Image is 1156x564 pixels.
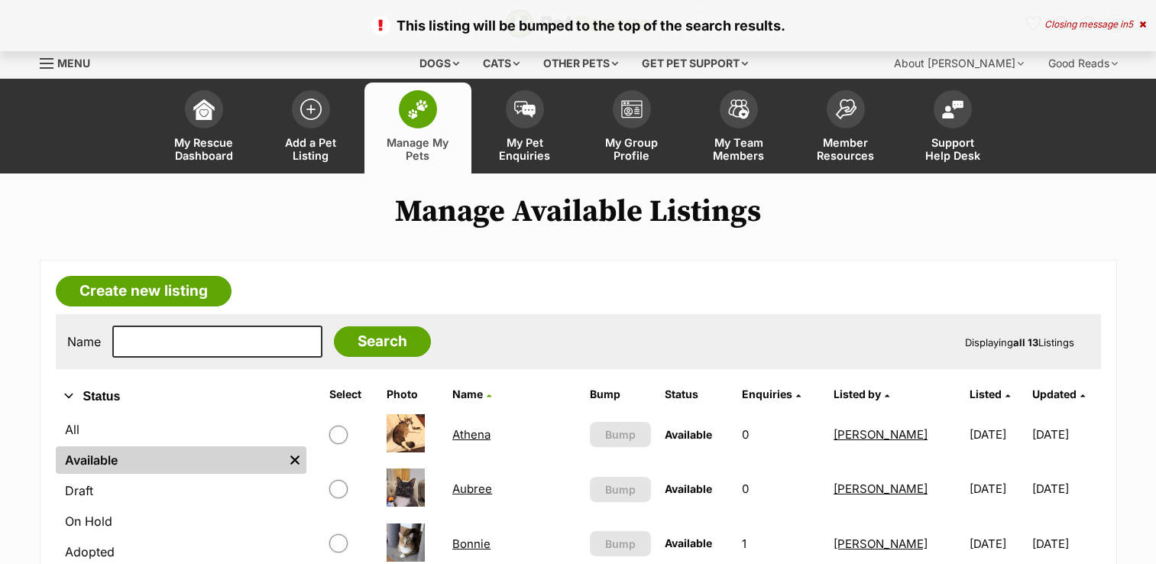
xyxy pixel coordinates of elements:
[665,536,712,549] span: Available
[300,99,322,120] img: add-pet-listing-icon-0afa8454b4691262ce3f59096e99ab1cd57d4a30225e0717b998d2c9b9846f56.svg
[685,83,792,173] a: My Team Members
[56,387,306,407] button: Status
[578,83,685,173] a: My Group Profile
[452,387,491,400] a: Name
[742,387,801,400] a: Enquiries
[659,382,734,407] th: Status
[621,100,643,118] img: group-profile-icon-3fa3cf56718a62981997c0bc7e787c4b2cf8bcc04b72c1350f741eb67cf2f40e.svg
[283,446,306,474] a: Remove filter
[834,387,881,400] span: Listed by
[665,428,712,441] span: Available
[384,136,452,162] span: Manage My Pets
[15,15,1141,36] p: This listing will be bumped to the top of the search results.
[590,422,651,447] button: Bump
[631,48,759,79] div: Get pet support
[605,481,636,498] span: Bump
[963,462,1031,515] td: [DATE]
[56,507,306,535] a: On Hold
[963,408,1031,461] td: [DATE]
[584,382,657,407] th: Bump
[605,536,636,552] span: Bump
[533,48,629,79] div: Other pets
[834,536,928,551] a: [PERSON_NAME]
[364,83,471,173] a: Manage My Pets
[1038,48,1128,79] div: Good Reads
[471,83,578,173] a: My Pet Enquiries
[1032,387,1077,400] span: Updated
[67,335,101,348] label: Name
[728,99,750,119] img: team-members-icon-5396bd8760b3fe7c0b43da4ab00e1e3bb1a5d9ba89233759b79545d2d3fc5d0d.svg
[452,427,491,442] a: Athena
[40,48,101,76] a: Menu
[56,276,232,306] a: Create new listing
[1032,462,1099,515] td: [DATE]
[1128,18,1133,30] span: 5
[491,136,559,162] span: My Pet Enquiries
[590,531,651,556] button: Bump
[811,136,880,162] span: Member Resources
[170,136,238,162] span: My Rescue Dashboard
[277,136,345,162] span: Add a Pet Listing
[193,99,215,120] img: dashboard-icon-eb2f2d2d3e046f16d808141f083e7271f6b2e854fb5c12c21221c1fb7104beca.svg
[834,387,889,400] a: Listed by
[835,99,856,119] img: member-resources-icon-8e73f808a243e03378d46382f2149f9095a855e16c252ad45f914b54edf8863c.svg
[704,136,773,162] span: My Team Members
[883,48,1035,79] div: About [PERSON_NAME]
[965,336,1074,348] span: Displaying Listings
[918,136,987,162] span: Support Help Desk
[1032,408,1099,461] td: [DATE]
[409,48,470,79] div: Dogs
[452,481,492,496] a: Aubree
[56,477,306,504] a: Draft
[407,99,429,119] img: manage-my-pets-icon-02211641906a0b7f246fdf0571729dbe1e7629f14944591b6c1af311fb30b64b.svg
[736,408,826,461] td: 0
[56,446,283,474] a: Available
[597,136,666,162] span: My Group Profile
[942,100,963,118] img: help-desk-icon-fdf02630f3aa405de69fd3d07c3f3aa587a6932b1a1747fa1d2bba05be0121f9.svg
[736,462,826,515] td: 0
[970,387,1010,400] a: Listed
[834,481,928,496] a: [PERSON_NAME]
[792,83,899,173] a: Member Resources
[514,101,536,118] img: pet-enquiries-icon-7e3ad2cf08bfb03b45e93fb7055b45f3efa6380592205ae92323e6603595dc1f.svg
[665,482,712,495] span: Available
[57,57,90,70] span: Menu
[1032,387,1085,400] a: Updated
[742,387,792,400] span: translation missing: en.admin.listings.index.attributes.enquiries
[56,416,306,443] a: All
[323,382,380,407] th: Select
[899,83,1006,173] a: Support Help Desk
[605,426,636,442] span: Bump
[1013,336,1038,348] strong: all 13
[590,477,651,502] button: Bump
[1044,19,1146,30] div: Closing message in
[334,326,431,357] input: Search
[380,382,445,407] th: Photo
[452,536,491,551] a: Bonnie
[257,83,364,173] a: Add a Pet Listing
[387,523,425,562] img: Bonnie
[452,387,483,400] span: Name
[151,83,257,173] a: My Rescue Dashboard
[834,427,928,442] a: [PERSON_NAME]
[472,48,530,79] div: Cats
[970,387,1002,400] span: Listed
